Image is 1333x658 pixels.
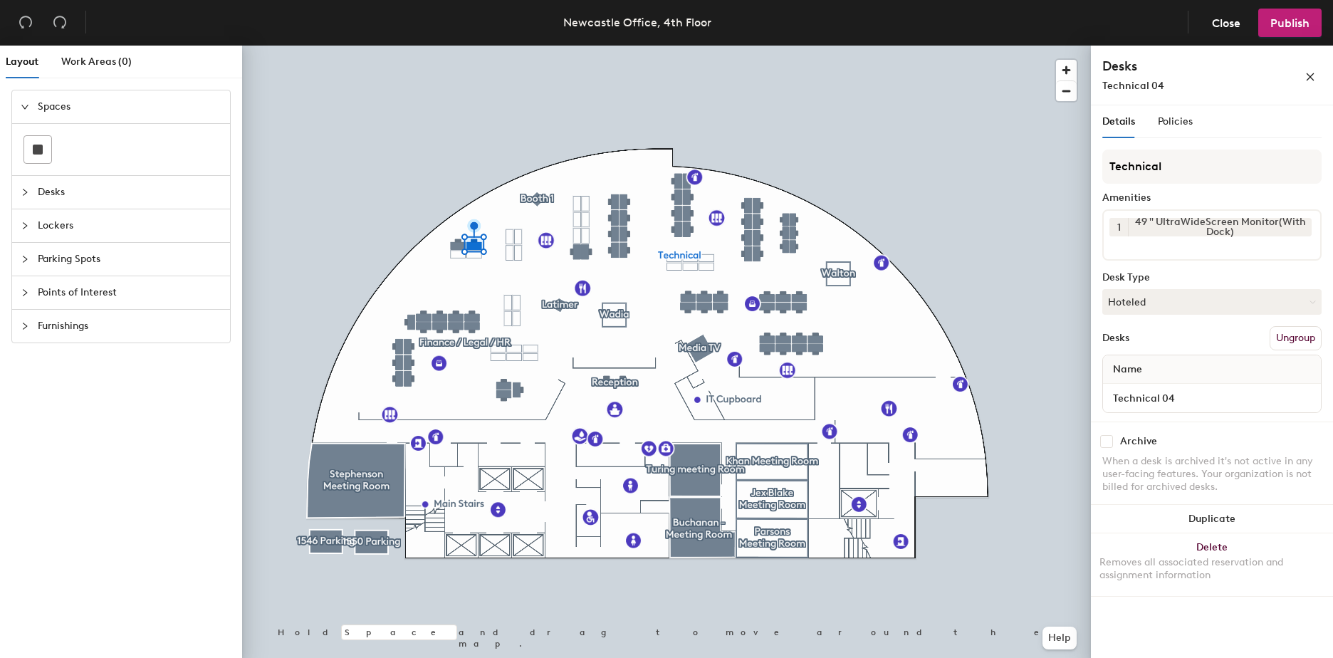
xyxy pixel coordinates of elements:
span: collapsed [21,322,29,330]
span: Details [1102,115,1135,127]
div: Desk Type [1102,272,1322,283]
span: 1 [1117,220,1121,235]
span: Furnishings [38,310,221,343]
span: Points of Interest [38,276,221,309]
span: expanded [21,103,29,111]
button: Help [1042,627,1077,649]
div: Newcastle Office, 4th Floor [563,14,711,31]
button: Hoteled [1102,289,1322,315]
div: Removes all associated reservation and assignment information [1099,556,1324,582]
button: 1 [1109,218,1128,236]
button: Duplicate [1091,505,1333,533]
span: collapsed [21,288,29,297]
span: Close [1212,16,1240,30]
span: Technical 04 [1102,80,1164,92]
button: Close [1200,9,1253,37]
span: Parking Spots [38,243,221,276]
div: Amenities [1102,192,1322,204]
div: When a desk is archived it's not active in any user-facing features. Your organization is not bil... [1102,455,1322,493]
button: Ungroup [1270,326,1322,350]
span: Lockers [38,209,221,242]
span: collapsed [21,221,29,230]
div: Desks [1102,333,1129,344]
span: collapsed [21,255,29,263]
div: 49 " UltraWideScreen Monitor(With Dock) [1128,218,1312,236]
span: undo [19,15,33,29]
span: close [1305,72,1315,82]
span: Policies [1158,115,1193,127]
button: DeleteRemoves all associated reservation and assignment information [1091,533,1333,596]
span: collapsed [21,188,29,197]
span: Publish [1270,16,1310,30]
button: Redo (⌘ + ⇧ + Z) [46,9,74,37]
span: Work Areas (0) [61,56,132,68]
div: Archive [1120,436,1157,447]
span: Name [1106,357,1149,382]
span: Layout [6,56,38,68]
button: Publish [1258,9,1322,37]
button: Undo (⌘ + Z) [11,9,40,37]
span: Desks [38,176,221,209]
input: Unnamed desk [1106,388,1318,408]
span: Spaces [38,90,221,123]
h4: Desks [1102,57,1259,75]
